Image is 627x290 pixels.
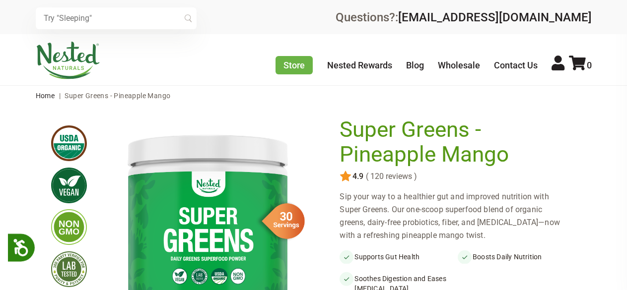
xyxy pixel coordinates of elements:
[51,168,87,203] img: vegan
[438,60,480,70] a: Wholesale
[65,92,170,100] span: Super Greens - Pineapple Mango
[51,209,87,245] img: gmofree
[51,125,87,161] img: usdaorganic
[587,60,592,70] span: 0
[276,56,313,74] a: Store
[36,86,592,106] nav: breadcrumbs
[363,172,417,181] span: ( 120 reviews )
[340,117,571,167] h1: Super Greens - Pineapple Mango
[36,92,55,100] a: Home
[340,190,576,242] div: Sip your way to a healthier gut and improved nutrition with Super Greens. Our one-scoop superfood...
[494,60,538,70] a: Contact Us
[36,7,197,29] input: Try "Sleeping"
[351,172,363,181] span: 4.9
[569,60,592,70] a: 0
[57,92,63,100] span: |
[340,171,351,182] img: star.svg
[255,200,305,242] img: sg-servings-30.png
[458,250,576,264] li: Boosts Daily Nutrition
[336,11,592,23] div: Questions?:
[398,10,592,24] a: [EMAIL_ADDRESS][DOMAIN_NAME]
[406,60,424,70] a: Blog
[36,42,100,79] img: Nested Naturals
[51,251,87,287] img: thirdpartytested
[340,250,458,264] li: Supports Gut Health
[327,60,392,70] a: Nested Rewards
